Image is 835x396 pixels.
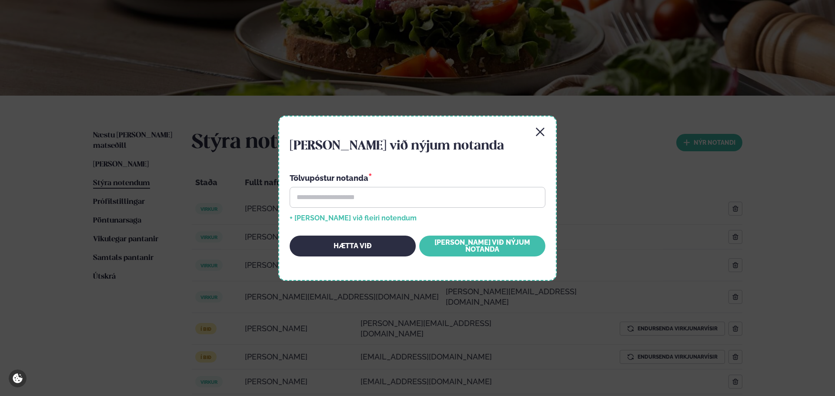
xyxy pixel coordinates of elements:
[419,236,545,256] button: [PERSON_NAME] við nýjum notanda
[290,215,417,222] button: + [PERSON_NAME] við fleiri notendum
[290,236,416,256] button: Hætta við
[9,369,27,387] a: Cookie settings
[290,172,545,183] div: Tölvupóstur notanda
[290,137,545,155] h4: [PERSON_NAME] við nýjum notanda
